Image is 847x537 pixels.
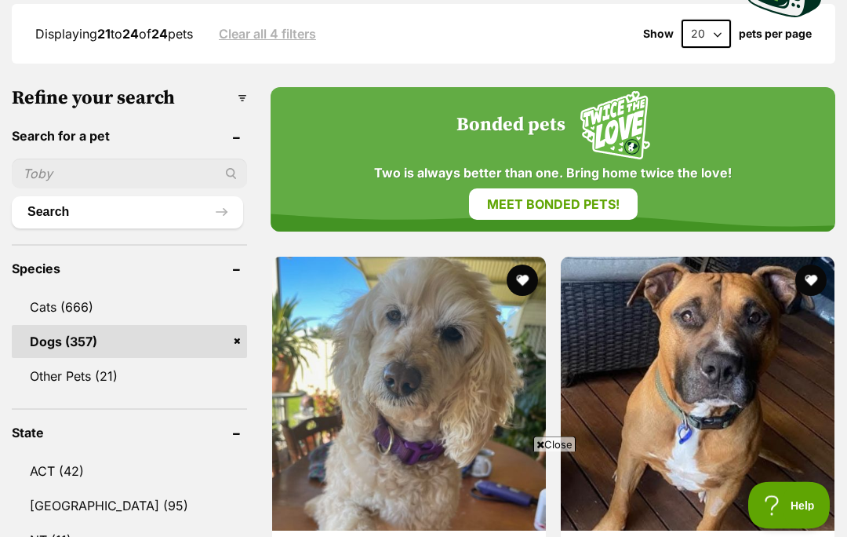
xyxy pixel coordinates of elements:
[35,27,193,42] span: Displaying to of pets
[374,166,732,181] span: Two is always better than one. Bring home twice the love!
[272,258,546,532] img: Willow - Poodle x Cocker Spaniel Dog
[12,88,247,110] h3: Refine your search
[12,360,247,393] a: Other Pets (21)
[12,426,247,440] header: State
[748,482,831,529] iframe: Help Scout Beacon - Open
[794,265,826,297] button: favourite
[12,490,247,523] a: [GEOGRAPHIC_DATA] (95)
[561,258,834,532] img: Rex - Mixed Breed x Mixed breed Dog
[12,197,243,228] button: Search
[739,28,812,41] label: pets per page
[12,262,247,276] header: Species
[533,437,576,452] span: Close
[12,291,247,324] a: Cats (666)
[151,27,168,42] strong: 24
[580,92,650,160] img: Squiggle
[469,189,638,221] a: Meet bonded pets!
[643,28,674,41] span: Show
[12,455,247,488] a: ACT (42)
[12,130,247,144] header: Search for a pet
[43,458,804,529] iframe: Advertisement
[219,27,316,42] a: Clear all 4 filters
[507,265,538,297] button: favourite
[122,27,139,42] strong: 24
[12,326,247,359] a: Dogs (357)
[97,27,111,42] strong: 21
[12,159,247,189] input: Toby
[456,115,565,137] h4: Bonded pets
